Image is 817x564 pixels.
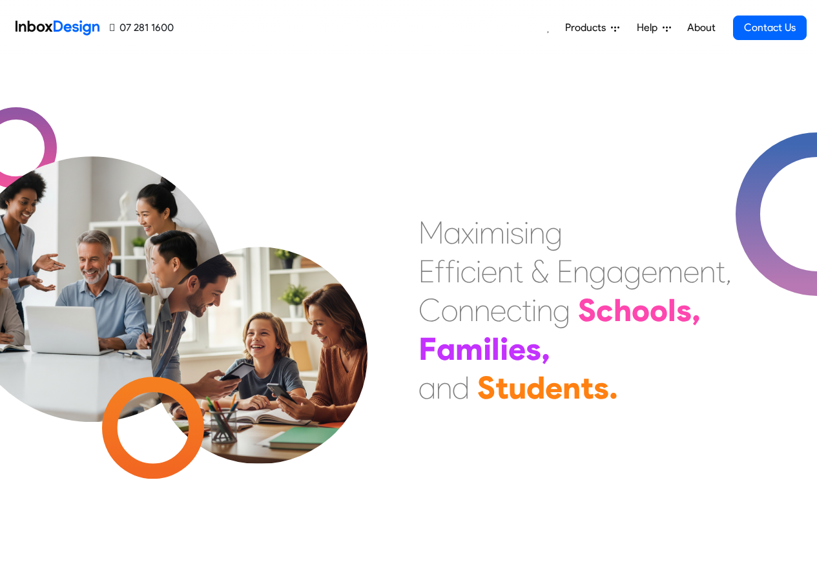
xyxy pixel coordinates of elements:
div: & [531,252,549,291]
div: d [452,368,470,407]
div: i [524,213,529,252]
div: E [557,252,573,291]
div: s [594,368,609,407]
div: e [481,252,497,291]
div: c [596,291,614,329]
div: a [606,252,624,291]
span: Products [565,20,611,36]
div: i [455,252,460,291]
div: a [444,213,461,252]
div: c [460,252,476,291]
div: i [483,329,491,368]
div: l [491,329,500,368]
div: m [657,252,683,291]
div: l [668,291,676,329]
div: n [537,291,553,329]
a: Contact Us [733,16,807,40]
div: e [490,291,506,329]
div: m [455,329,483,368]
div: , [541,329,550,368]
div: S [477,368,495,407]
div: C [419,291,441,329]
div: n [529,213,545,252]
div: s [526,329,541,368]
div: m [479,213,505,252]
div: , [725,252,732,291]
div: s [510,213,524,252]
div: e [683,252,699,291]
div: i [474,213,479,252]
div: h [614,291,632,329]
div: o [441,291,458,329]
div: n [497,252,513,291]
a: Products [560,15,625,41]
div: e [545,368,563,407]
div: f [435,252,445,291]
div: u [508,368,526,407]
div: t [513,252,523,291]
div: F [419,329,437,368]
div: i [532,291,537,329]
div: n [699,252,716,291]
div: E [419,252,435,291]
div: g [589,252,606,291]
div: d [526,368,545,407]
span: Help [637,20,663,36]
div: Maximising Efficient & Engagement, Connecting Schools, Families, and Students. [419,213,732,407]
div: o [650,291,668,329]
div: n [563,368,581,407]
div: t [581,368,594,407]
div: g [545,213,563,252]
div: M [419,213,444,252]
img: parents_with_child.png [124,193,395,464]
div: t [495,368,508,407]
a: 07 281 1600 [110,20,174,36]
div: S [578,291,596,329]
div: e [641,252,657,291]
a: Help [632,15,676,41]
div: i [500,329,508,368]
div: g [553,291,570,329]
div: g [624,252,641,291]
div: n [573,252,589,291]
div: n [436,368,452,407]
div: n [474,291,490,329]
div: s [676,291,692,329]
a: About [683,15,719,41]
div: a [419,368,436,407]
div: o [632,291,650,329]
div: e [508,329,526,368]
div: i [476,252,481,291]
div: , [692,291,701,329]
div: x [461,213,474,252]
div: c [506,291,522,329]
div: n [458,291,474,329]
div: . [609,368,618,407]
div: t [522,291,532,329]
div: f [445,252,455,291]
div: i [505,213,510,252]
div: a [437,329,455,368]
div: t [716,252,725,291]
